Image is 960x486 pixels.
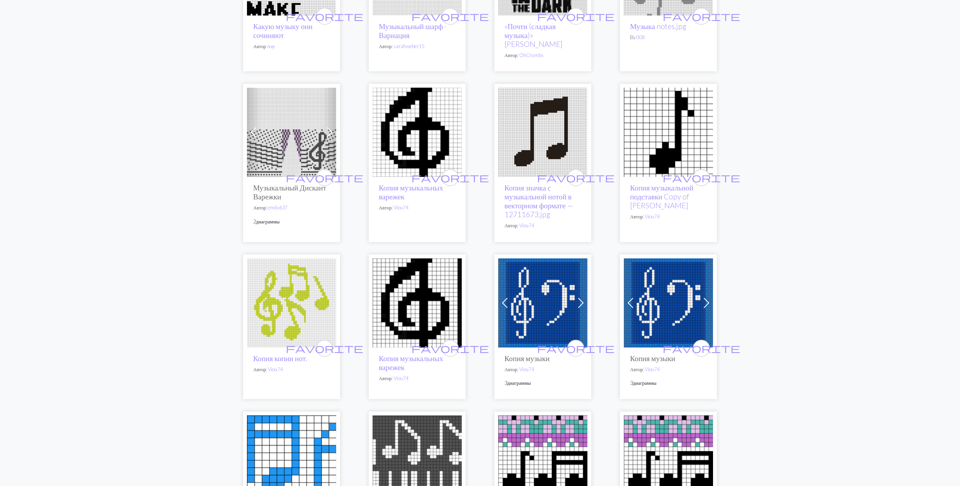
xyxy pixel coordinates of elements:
[286,9,363,24] i: favourite
[247,455,336,463] a: Музыкальные ноты Меньшего размера
[247,128,336,135] a: Музыкальный Дискант Варежки
[253,43,330,50] p: Автор
[268,204,287,211] a: emily637
[498,128,587,135] a: Векторная иконка с изображением ноты
[411,9,489,24] i: favourite
[253,218,330,225] p: 2 диаграммы
[504,222,581,229] p: Автор:
[630,366,707,373] p: Автор:
[630,34,707,41] p: By
[504,366,581,373] p: Автор:
[286,170,363,185] i: favourite
[663,342,740,354] span: favorite
[253,366,330,373] p: Автор:
[247,298,336,306] a: музыка notes.jpeg
[247,258,336,348] img: музыка notes.jpeg
[630,213,707,220] p: Автор:
[624,128,713,135] a: музыкальная подставка Джоша
[663,9,740,24] i: favourite
[537,10,615,22] span: favorite
[267,43,275,49] a: Азу
[537,9,615,24] i: favourite
[663,170,740,185] i: favourite
[442,169,459,186] button: favourite
[316,169,333,186] button: favourite
[268,366,283,372] a: Viou74
[624,88,713,177] img: музыкальная подставка Джоша
[624,298,713,306] a: Музыка
[411,342,489,354] span: favorite
[394,43,424,49] a: sarahweber15
[286,341,363,356] i: favourite
[286,10,363,22] span: favorite
[693,169,710,186] button: favourite
[537,342,615,354] span: favorite
[286,342,363,354] span: favorite
[567,8,584,25] button: favourite
[253,22,313,40] a: Какую музыку они сочиняют
[537,171,615,183] span: favorite
[645,366,660,372] a: Viou74
[498,88,587,177] img: Векторная иконка с изображением ноты
[693,8,710,25] button: favourite
[373,88,462,177] img: иллюстрация-черный-ключ-изолированный-на-260nw-163948421.webp
[253,354,307,363] a: Копия копии нот.
[316,8,333,25] button: favourite
[537,170,615,185] i: favourite
[537,341,615,356] i: favourite
[379,204,456,211] p: Автор:
[442,8,459,25] button: favourite
[379,183,443,201] a: Копия музыкальных варежек
[624,258,713,348] img: Музыка
[373,298,462,306] a: иллюстрация-черный-ключ-изолированный-на-260nw-163948421.webp
[630,354,707,363] h2: Копия музыки
[411,341,489,356] i: favourite
[498,455,587,463] a: Копия музыкальных нот
[379,375,456,382] p: Автор:
[379,43,456,50] p: Автор:
[567,340,584,357] button: favourite
[630,183,693,210] a: Копия музыкальной подставки Copy of [PERSON_NAME]
[411,10,489,22] span: favorite
[379,22,447,40] a: Музыкальный шарф - Вариация
[394,375,408,381] a: Viou74
[394,204,408,211] a: Viou74
[624,455,713,463] a: Копия музыкальных нот
[411,170,489,185] i: favourite
[663,341,740,356] i: favourite
[379,354,443,372] a: Копия музыкальных варежек
[373,258,462,348] img: иллюстрация-черный-ключ-изолированный-на-260nw-163948421.webp
[442,340,459,357] button: favourite
[411,171,489,183] span: favorite
[373,455,462,463] a: Музыкальная шляпа
[519,52,544,58] a: OhCrumbs
[247,88,336,177] img: Музыкальный Дискант Варежки
[498,298,587,306] a: Музыка
[636,34,644,40] a: 008
[645,213,660,220] a: Viou74
[567,169,584,186] button: favourite
[504,22,563,48] a: «Почти (сладкая музыка)» [PERSON_NAME]
[498,258,587,348] img: Музыка
[504,52,581,59] p: Автор:
[253,183,330,201] h2: Музыкальный Дискант Варежки
[316,340,333,357] button: favourite
[253,204,330,211] p: Автор:
[663,171,740,183] span: favorite
[630,379,707,387] p: 3 диаграммы
[693,340,710,357] button: favourite
[373,128,462,135] a: иллюстрация-черный-ключ-изолированный-на-260nw-163948421.webp
[504,183,573,219] a: Копия значка с музыкальной нотой в векторном формате — 12711673.jpg
[519,222,534,228] a: Viou74
[519,366,534,372] a: Viou74
[504,354,581,363] h2: Копия музыки
[630,22,686,31] a: Музыка notes.jpg
[504,379,581,387] p: 3 диаграммы
[286,171,363,183] span: favorite
[663,10,740,22] span: favorite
